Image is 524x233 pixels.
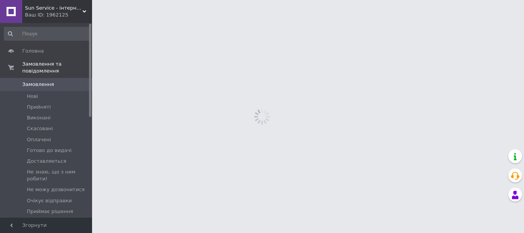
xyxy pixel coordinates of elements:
span: Головна [22,48,44,55]
div: Ваш ID: 1962125 [25,12,92,18]
input: Пошук [4,27,91,41]
span: Нові [27,93,38,100]
span: Готово до видачі [27,147,72,154]
span: Приймає рішення [27,208,73,215]
span: Замовлення [22,81,54,88]
span: Доставляеться [27,158,66,165]
span: Виконані [27,114,51,121]
span: Прийняті [27,104,51,111]
span: Sun Service - інтернет-магазин [25,5,82,12]
span: Оплачені [27,136,51,143]
span: Замовлення та повідомлення [22,61,92,74]
span: Очікує відправки [27,197,72,204]
span: Не знаю, що з ним робити! [27,169,90,182]
span: Скасовані [27,125,53,132]
span: Не можу дозвонитися [27,186,85,193]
